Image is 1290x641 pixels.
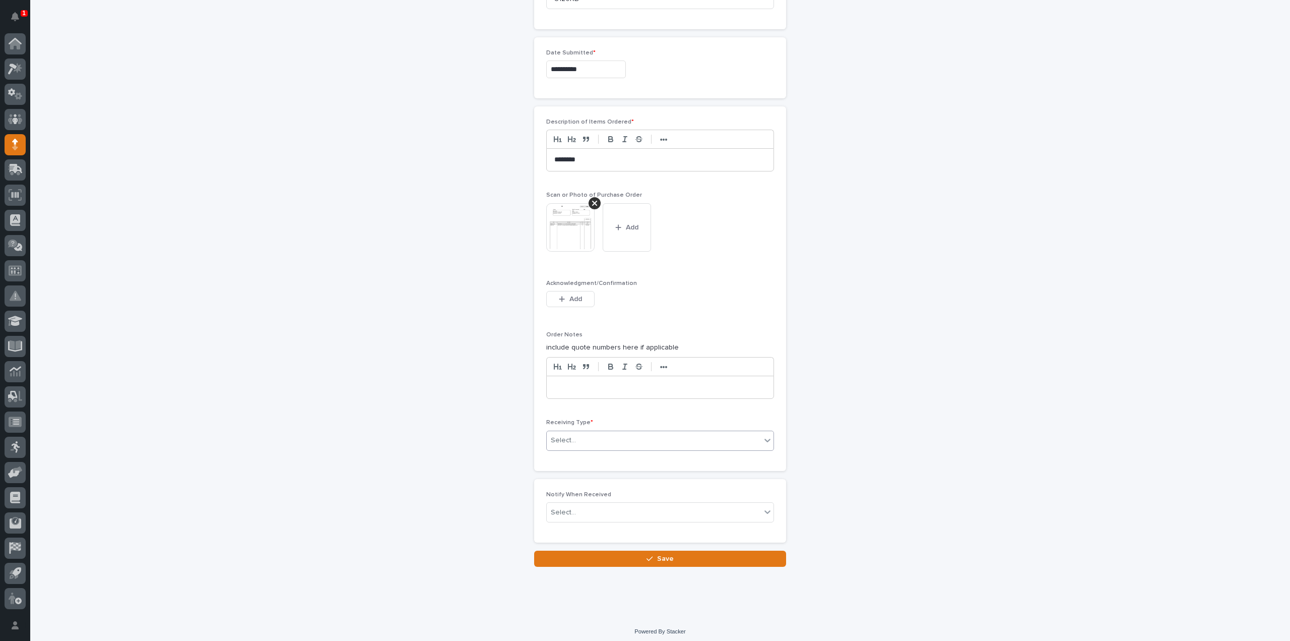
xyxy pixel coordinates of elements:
[5,6,26,27] button: Notifications
[569,295,582,304] span: Add
[546,342,774,353] p: include quote numbers here if applicable
[546,492,611,498] span: Notify When Received
[657,361,671,373] button: •••
[603,203,651,252] button: Add
[657,554,674,563] span: Save
[660,136,668,144] strong: •••
[546,291,595,307] button: Add
[546,280,637,286] span: Acknowledgment/Confirmation
[634,628,685,634] a: Powered By Stacker
[13,12,26,28] div: Notifications1
[534,551,786,567] button: Save
[657,133,671,145] button: •••
[546,192,642,198] span: Scan or Photo of Purchase Order
[546,332,583,338] span: Order Notes
[546,50,596,56] span: Date Submitted
[546,420,593,426] span: Receiving Type
[660,363,668,371] strong: •••
[551,507,576,518] div: Select...
[22,10,26,17] p: 1
[626,223,638,232] span: Add
[551,435,576,446] div: Select...
[546,119,634,125] span: Description of Items Ordered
